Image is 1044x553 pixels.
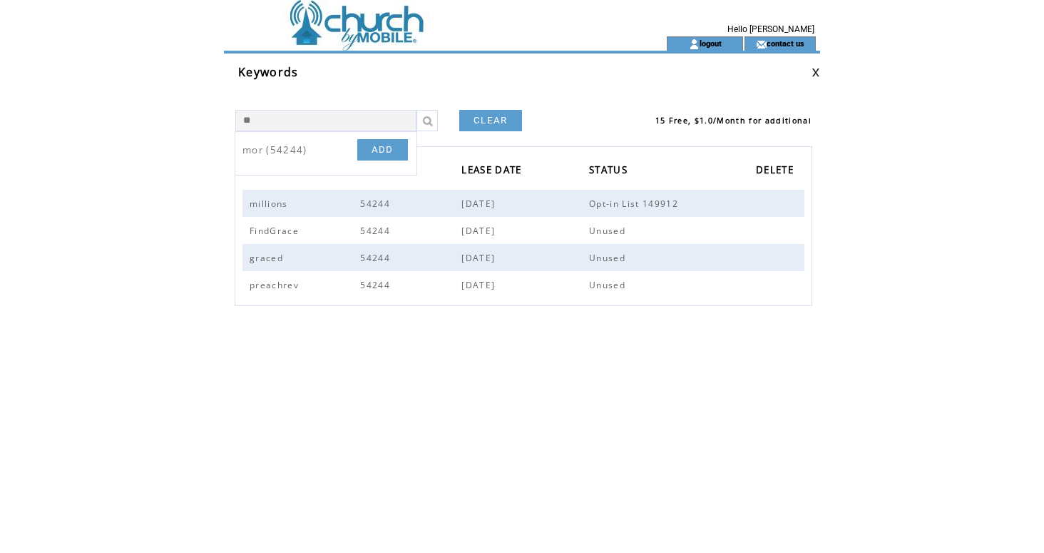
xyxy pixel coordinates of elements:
[756,39,767,50] img: contact_us_icon.gif
[250,225,302,237] span: FindGrace
[250,279,302,291] span: preachrev
[360,225,394,237] span: 54244
[461,225,498,237] span: [DATE]
[589,252,629,264] span: Unused
[250,160,307,183] a: KEYWORD
[767,39,804,48] a: contact us
[250,198,292,210] span: millions
[589,225,629,237] span: Unused
[459,110,522,131] a: CLEAR
[589,160,635,183] a: STATUS
[250,252,287,264] span: graced
[689,39,700,50] img: account_icon.gif
[727,24,814,34] span: Hello [PERSON_NAME]
[360,252,394,264] span: 54244
[238,64,299,80] span: Keywords
[461,160,525,183] span: LEASE DATE
[360,198,394,210] span: 54244
[360,279,394,291] span: 54244
[700,39,722,48] a: logout
[655,116,812,126] span: 15 Free, $1.0/Month for additional
[756,160,797,183] span: DELETE
[589,198,682,210] span: Opt-in List 149912
[461,279,498,291] span: [DATE]
[360,160,413,183] a: NUMBER
[589,160,631,183] span: STATUS
[461,252,498,264] span: [DATE]
[357,139,408,161] a: ADD
[242,143,307,156] span: mor (54244)
[461,198,498,210] span: [DATE]
[589,279,629,291] span: Unused
[461,160,528,183] a: LEASE DATE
